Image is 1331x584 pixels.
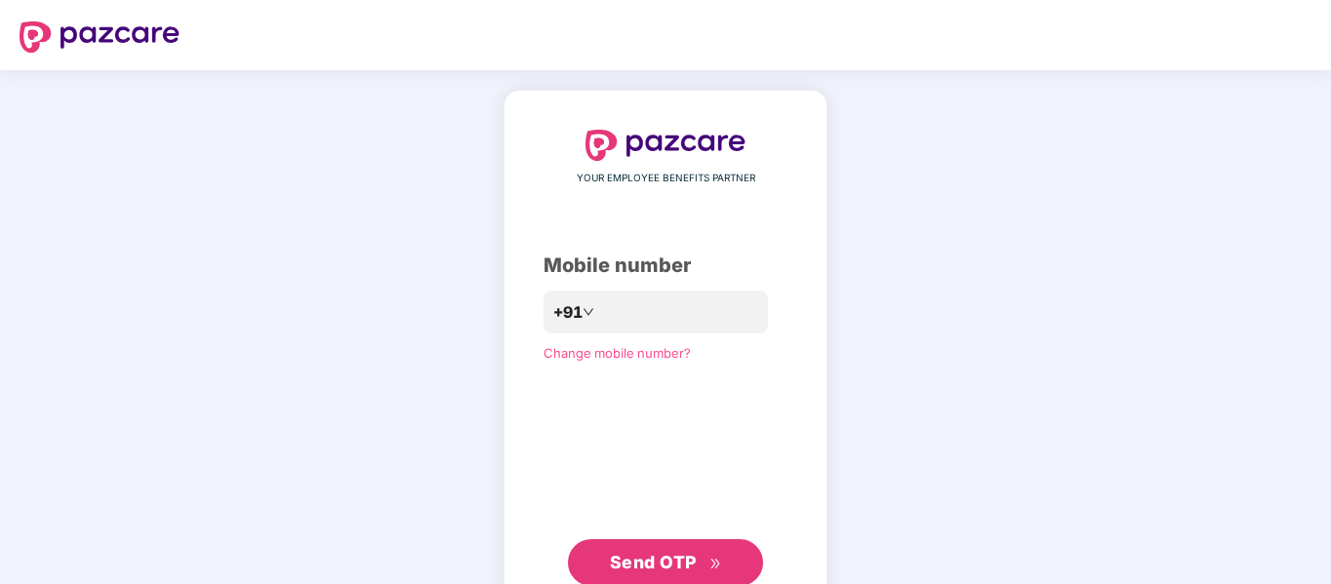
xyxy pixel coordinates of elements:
span: Send OTP [610,552,697,572]
img: logo [20,21,180,53]
span: YOUR EMPLOYEE BENEFITS PARTNER [577,171,755,186]
div: Mobile number [544,251,787,281]
span: +91 [553,300,583,325]
img: logo [585,130,746,161]
span: double-right [709,558,722,570]
a: Change mobile number? [544,345,691,361]
span: down [583,306,594,318]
